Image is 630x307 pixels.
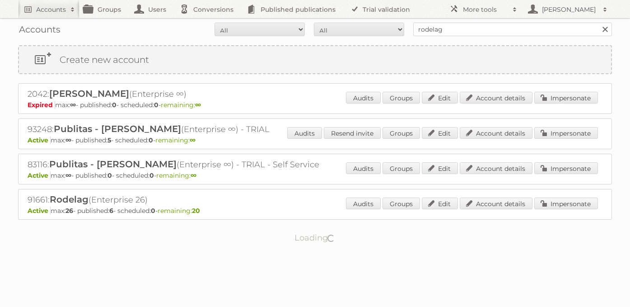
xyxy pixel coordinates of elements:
span: Publitas - [PERSON_NAME] [49,159,177,170]
a: Groups [383,162,420,174]
a: Account details [460,162,532,174]
strong: 26 [65,207,73,215]
span: Expired [28,101,55,109]
span: remaining: [156,171,196,179]
a: Create new account [19,46,611,73]
span: Rodelag [50,194,89,205]
strong: ∞ [70,101,76,109]
strong: 6 [109,207,113,215]
span: remaining: [155,136,196,144]
h2: 91661: (Enterprise 26) [28,194,344,206]
a: Impersonate [534,127,598,139]
h2: 2042: (Enterprise ∞) [28,88,344,100]
p: max: - published: - scheduled: - [28,207,602,215]
a: Groups [383,198,420,209]
strong: ∞ [65,136,71,144]
a: Account details [460,127,532,139]
span: remaining: [158,207,200,215]
a: Account details [460,198,532,209]
strong: 0 [151,207,155,215]
strong: 0 [154,101,159,109]
span: remaining: [161,101,201,109]
p: max: - published: - scheduled: - [28,171,602,179]
p: max: - published: - scheduled: - [28,136,602,144]
a: Audits [346,198,381,209]
span: Active [28,136,51,144]
strong: ∞ [65,171,71,179]
strong: 20 [192,207,200,215]
strong: 5 [107,136,111,144]
a: Account details [460,92,532,104]
h2: 93248: (Enterprise ∞) - TRIAL [28,123,344,135]
a: Edit [422,162,458,174]
a: Groups [383,127,420,139]
strong: 0 [107,171,112,179]
strong: ∞ [190,136,196,144]
a: Impersonate [534,92,598,104]
a: Edit [422,92,458,104]
h2: More tools [463,5,508,14]
a: Resend invite [324,127,381,139]
span: [PERSON_NAME] [49,88,129,99]
h2: Accounts [36,5,66,14]
a: Edit [422,198,458,209]
a: Audits [287,127,322,139]
p: max: - published: - scheduled: - [28,101,602,109]
a: Audits [346,92,381,104]
h2: 83116: (Enterprise ∞) - TRIAL - Self Service [28,159,344,170]
strong: 0 [149,171,154,179]
a: Impersonate [534,198,598,209]
strong: ∞ [195,101,201,109]
p: Loading [266,229,364,247]
h2: [PERSON_NAME] [540,5,598,14]
a: Groups [383,92,420,104]
strong: 0 [112,101,117,109]
span: Active [28,171,51,179]
a: Impersonate [534,162,598,174]
span: Active [28,207,51,215]
strong: ∞ [191,171,196,179]
a: Audits [346,162,381,174]
a: Edit [422,127,458,139]
strong: 0 [149,136,153,144]
span: Publitas - [PERSON_NAME] [54,123,181,134]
